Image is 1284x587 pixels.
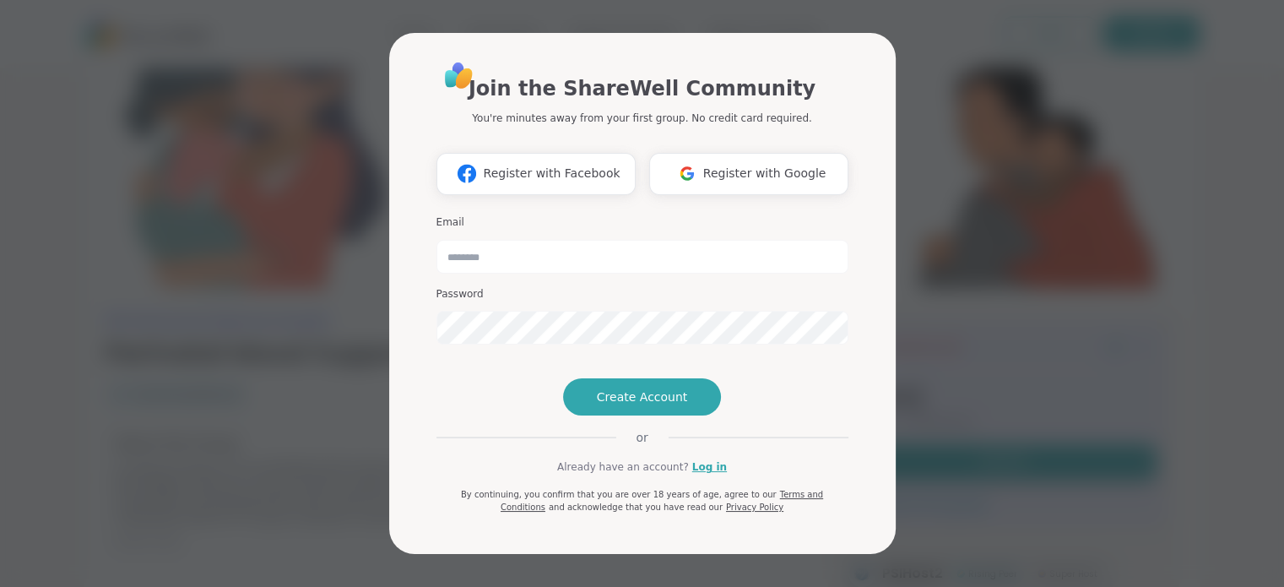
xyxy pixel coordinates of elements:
[726,503,783,512] a: Privacy Policy
[436,215,848,230] h3: Email
[563,378,722,416] button: Create Account
[483,165,620,182] span: Register with Facebook
[436,153,636,195] button: Register with Facebook
[549,503,723,512] span: and acknowledge that you have read our
[597,389,688,405] span: Create Account
[692,459,727,475] a: Log in
[451,158,483,189] img: ShareWell Logomark
[469,73,815,104] h1: Join the ShareWell Community
[649,153,848,195] button: Register with Google
[703,165,826,182] span: Register with Google
[557,459,689,475] span: Already have an account?
[436,287,848,302] h3: Password
[461,490,777,499] span: By continuing, you confirm that you are over 18 years of age, agree to our
[440,57,478,95] img: ShareWell Logo
[472,111,811,126] p: You're minutes away from your first group. No credit card required.
[671,158,703,189] img: ShareWell Logomark
[615,429,668,446] span: or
